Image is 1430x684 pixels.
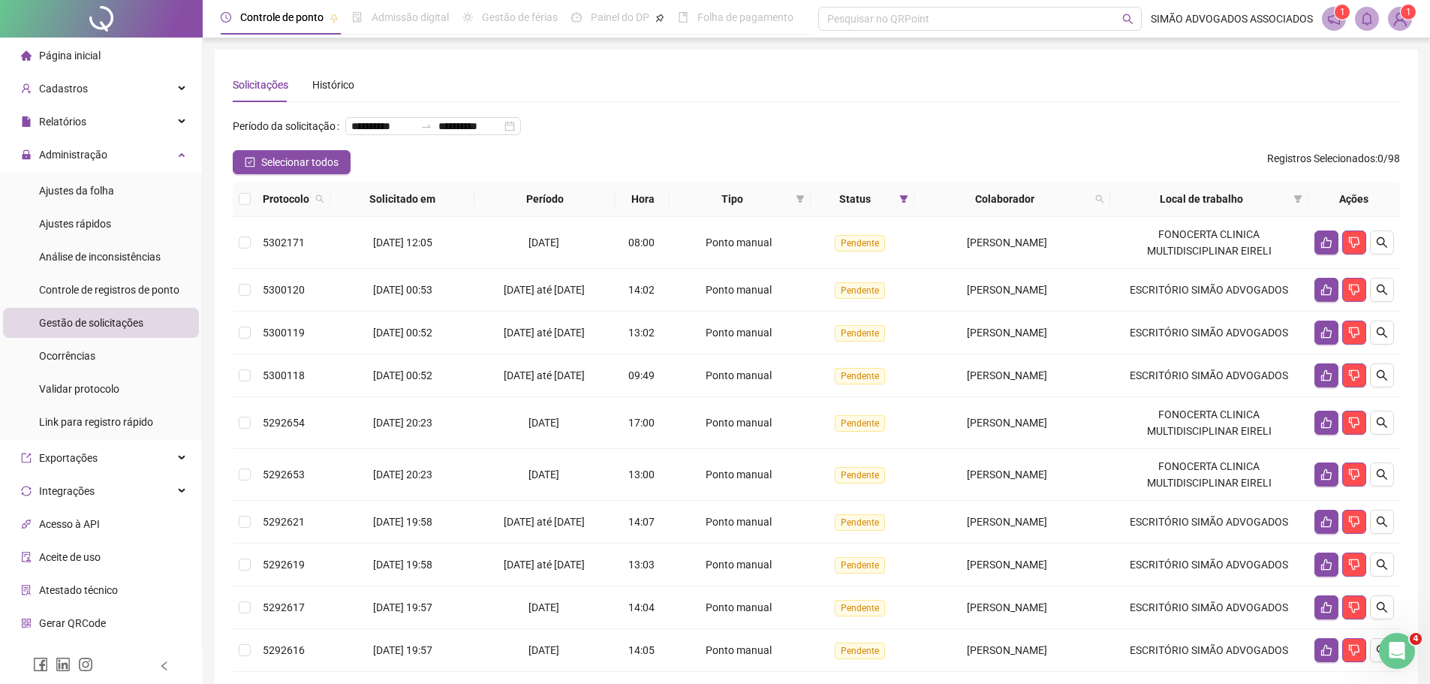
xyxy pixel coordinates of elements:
span: 09:49 [628,369,655,381]
span: SIMÃO ADVOGADOS ASSOCIADOS [1151,11,1313,27]
sup: Atualize o seu contato no menu Meus Dados [1401,5,1416,20]
span: [PERSON_NAME] [967,369,1047,381]
img: 10724 [1389,8,1411,30]
span: [PERSON_NAME] [967,559,1047,571]
span: [DATE] até [DATE] [504,369,585,381]
span: search [1376,237,1388,249]
span: [PERSON_NAME] [967,469,1047,481]
span: Pendente [835,235,885,252]
span: Pendente [835,368,885,384]
span: home [21,50,32,61]
span: Aceite de uso [39,551,101,563]
span: Ponto manual [706,284,772,296]
span: 14:07 [628,516,655,528]
span: search [312,188,327,210]
span: file [21,116,32,127]
span: search [1376,601,1388,613]
span: [DATE] [528,469,559,481]
span: 5292621 [263,516,305,528]
span: Ajustes da folha [39,185,114,197]
span: Página inicial [39,50,101,62]
span: like [1320,369,1332,381]
span: filter [1290,188,1305,210]
span: 4 [1410,633,1422,645]
span: like [1320,417,1332,429]
span: dashboard [571,12,582,23]
span: dislike [1348,417,1360,429]
span: filter [899,194,908,203]
span: Ponto manual [706,369,772,381]
span: like [1320,327,1332,339]
span: search [1376,469,1388,481]
span: 1 [1340,7,1345,17]
span: search [1092,188,1107,210]
span: [DATE] [528,644,559,656]
span: book [678,12,688,23]
span: to [420,120,432,132]
span: like [1320,644,1332,656]
span: Ajustes rápidos [39,218,111,230]
span: dislike [1348,516,1360,528]
span: Ponto manual [706,601,772,613]
td: ESCRITÓRIO SIMÃO ADVOGADOS [1110,586,1308,629]
span: 14:04 [628,601,655,613]
span: 14:05 [628,644,655,656]
span: Ponto manual [706,469,772,481]
span: Ponto manual [706,417,772,429]
span: [PERSON_NAME] [967,601,1047,613]
span: [DATE] até [DATE] [504,559,585,571]
span: Registros Selecionados [1267,152,1375,164]
span: filter [1293,194,1302,203]
span: 5292616 [263,644,305,656]
span: Pendente [835,643,885,659]
span: like [1320,469,1332,481]
span: like [1320,601,1332,613]
span: 5300120 [263,284,305,296]
span: [PERSON_NAME] [967,284,1047,296]
span: search [1376,516,1388,528]
span: Pendente [835,325,885,342]
span: left [159,661,170,671]
span: Pendente [835,282,885,299]
span: Pendente [835,600,885,616]
span: Pendente [835,467,885,484]
span: dislike [1348,369,1360,381]
td: ESCRITÓRIO SIMÃO ADVOGADOS [1110,269,1308,312]
span: [DATE] 00:52 [373,327,432,339]
span: dislike [1348,237,1360,249]
span: Ponto manual [706,644,772,656]
span: [DATE] 20:23 [373,417,432,429]
td: FONOCERTA CLINICA MULTIDISCIPLINAR EIRELI [1110,449,1308,501]
span: Ocorrências [39,350,95,362]
td: ESCRITÓRIO SIMÃO ADVOGADOS [1110,501,1308,544]
th: Hora [616,182,669,217]
td: ESCRITÓRIO SIMÃO ADVOGADOS [1110,354,1308,397]
span: 5292654 [263,417,305,429]
span: Ponto manual [706,559,772,571]
span: clock-circle [221,12,231,23]
span: Controle de registros de ponto [39,284,179,296]
td: FONOCERTA CLINICA MULTIDISCIPLINAR EIRELI [1110,397,1308,449]
span: Ponto manual [706,327,772,339]
span: 1 [1406,7,1411,17]
sup: 1 [1335,5,1350,20]
span: user-add [21,83,32,94]
span: like [1320,516,1332,528]
span: dislike [1348,559,1360,571]
span: [PERSON_NAME] [967,516,1047,528]
span: [DATE] até [DATE] [504,516,585,528]
span: [DATE] 20:23 [373,469,432,481]
span: [DATE] 00:53 [373,284,432,296]
div: Solicitações [233,77,288,93]
span: Tipo [676,191,790,207]
span: 17:00 [628,417,655,429]
button: Selecionar todos [233,150,351,174]
span: Cadastros [39,83,88,95]
span: Validar protocolo [39,383,119,395]
span: search [1376,559,1388,571]
span: solution [21,585,32,595]
span: facebook [33,657,48,672]
span: 13:00 [628,469,655,481]
span: Protocolo [263,191,309,207]
span: bell [1360,12,1374,26]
